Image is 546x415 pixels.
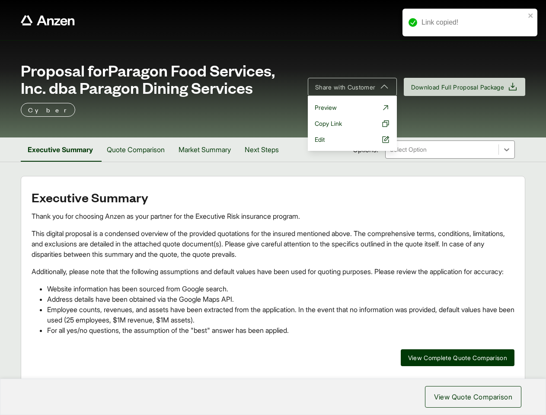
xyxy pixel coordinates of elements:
li: Website information has been sourced from Google search. [47,284,514,294]
p: This digital proposal is a condensed overview of the provided quotations for the insured mentione... [32,228,514,259]
span: Copy Link [315,119,342,128]
p: Thank you for choosing Anzen as your partner for the Executive Risk insurance program. [32,211,514,221]
button: Share with Customer [308,78,397,96]
li: For all yes/no questions, the assumption of the "best" answer has been applied. [47,325,514,335]
button: View Complete Quote Comparison [401,349,515,366]
span: Preview [315,103,337,112]
div: Link copied! [421,17,525,28]
button: Download Full Proposal Package [404,78,526,96]
p: Cyber [28,105,68,115]
a: Preview [311,99,393,115]
button: Market Summary [172,137,238,162]
span: Download Full Proposal Package [411,83,504,92]
li: Employee counts, revenues, and assets have been extracted from the application. In the event that... [47,304,514,325]
h2: Executive Summary [32,190,514,204]
p: Additionally, please note that the following assumptions and default values have been used for qu... [32,266,514,277]
span: View Complete Quote Comparison [408,353,508,362]
a: Edit [311,131,393,147]
button: Copy Link [311,115,393,131]
li: Address details have been obtained via the Google Maps API. [47,294,514,304]
span: Proposal for Paragon Food Services, Inc. dba Paragon Dining Services [21,61,297,96]
button: Executive Summary [21,137,100,162]
button: Next Steps [238,137,286,162]
span: Edit [315,135,325,144]
button: Quote Comparison [100,137,172,162]
button: View Quote Comparison [425,386,521,408]
a: Anzen website [21,15,75,26]
span: View Quote Comparison [434,392,512,402]
span: Share with Customer [315,83,376,92]
button: close [528,12,534,19]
